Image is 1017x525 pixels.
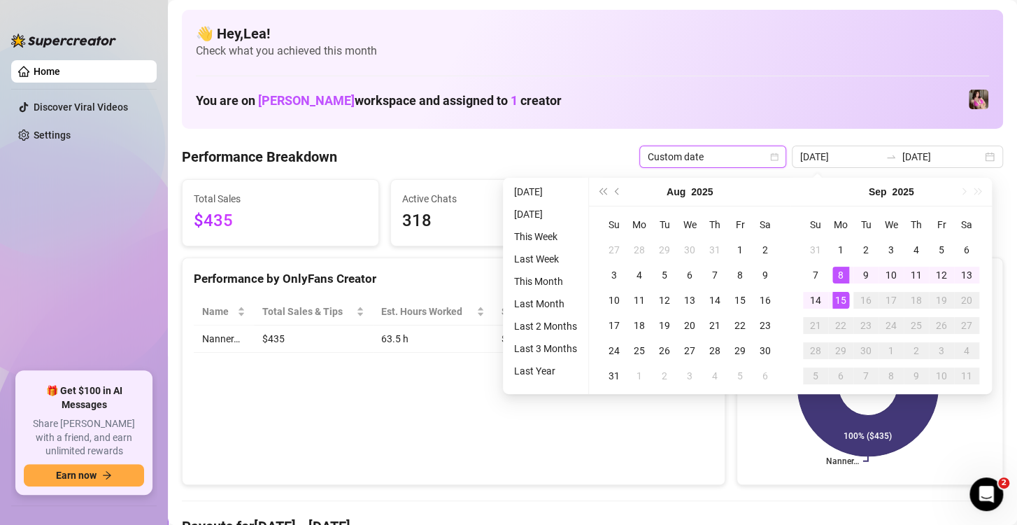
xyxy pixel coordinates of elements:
div: 4 [908,241,925,258]
span: Total Sales [194,191,367,206]
td: 2025-09-22 [828,313,853,338]
h4: Performance Breakdown [182,147,337,167]
div: 8 [732,267,748,283]
li: This Month [508,273,583,290]
th: Sa [954,212,979,237]
td: 2025-09-01 [828,237,853,262]
td: 2025-08-19 [652,313,677,338]
div: 22 [832,317,849,334]
td: 2025-09-19 [929,288,954,313]
div: 9 [757,267,774,283]
h1: You are on workspace and assigned to creator [196,93,562,108]
div: 9 [858,267,874,283]
th: Su [803,212,828,237]
td: 2025-09-09 [853,262,879,288]
td: 2025-09-14 [803,288,828,313]
td: 2025-08-26 [652,338,677,363]
td: 2025-09-03 [677,363,702,388]
td: 2025-08-18 [627,313,652,338]
td: 2025-09-06 [954,237,979,262]
td: 2025-10-03 [929,338,954,363]
li: Last 3 Months [508,340,583,357]
span: 2 [998,477,1009,489]
td: 2025-09-29 [828,338,853,363]
th: Sa [753,212,778,237]
td: 2025-10-07 [853,363,879,388]
td: 2025-08-28 [702,338,727,363]
td: 2025-10-04 [954,338,979,363]
td: 2025-08-14 [702,288,727,313]
div: 24 [883,317,899,334]
div: 28 [706,342,723,359]
th: Mo [828,212,853,237]
td: 2025-10-08 [879,363,904,388]
td: 2025-09-12 [929,262,954,288]
div: 8 [883,367,899,384]
th: Mo [627,212,652,237]
div: 19 [933,292,950,309]
td: 2025-08-11 [627,288,652,313]
td: 2025-08-08 [727,262,753,288]
td: 2025-09-25 [904,313,929,338]
td: 2025-10-11 [954,363,979,388]
div: 16 [757,292,774,309]
input: Start date [800,149,880,164]
div: 13 [681,292,698,309]
div: 27 [606,241,623,258]
div: 12 [656,292,673,309]
div: 19 [656,317,673,334]
div: 5 [732,367,748,384]
td: 2025-09-02 [652,363,677,388]
td: 2025-09-24 [879,313,904,338]
div: 8 [832,267,849,283]
div: 25 [631,342,648,359]
span: Earn now [56,470,97,481]
div: 13 [958,267,975,283]
td: 2025-09-06 [753,363,778,388]
td: 2025-08-06 [677,262,702,288]
td: 2025-09-04 [702,363,727,388]
div: 6 [958,241,975,258]
td: Nanner… [194,325,254,353]
td: 2025-08-12 [652,288,677,313]
td: 2025-10-09 [904,363,929,388]
button: Choose a month [869,178,887,206]
div: 4 [958,342,975,359]
td: $435 [254,325,373,353]
li: Last Week [508,251,583,267]
span: Active Chats [402,191,576,206]
div: 2 [656,367,673,384]
div: 31 [807,241,824,258]
div: 6 [832,367,849,384]
td: 2025-09-10 [879,262,904,288]
td: 2025-10-06 [828,363,853,388]
td: 2025-08-31 [602,363,627,388]
td: 63.5 h [373,325,493,353]
th: Name [194,298,254,325]
div: 10 [933,367,950,384]
img: logo-BBDzfeDw.svg [11,34,116,48]
td: 2025-08-13 [677,288,702,313]
div: 30 [757,342,774,359]
div: 1 [631,367,648,384]
div: 30 [858,342,874,359]
td: 2025-10-05 [803,363,828,388]
td: 2025-09-07 [803,262,828,288]
td: 2025-09-02 [853,237,879,262]
li: [DATE] [508,206,583,223]
div: 2 [757,241,774,258]
div: 20 [958,292,975,309]
th: Total Sales & Tips [254,298,373,325]
span: Total Sales & Tips [262,304,353,319]
button: Previous month (PageUp) [610,178,625,206]
li: Last Month [508,295,583,312]
td: 2025-09-01 [627,363,652,388]
div: 5 [807,367,824,384]
td: 2025-10-01 [879,338,904,363]
td: 2025-09-16 [853,288,879,313]
div: 11 [958,367,975,384]
button: Choose a month [667,178,685,206]
div: 6 [681,267,698,283]
div: 14 [807,292,824,309]
div: 26 [933,317,950,334]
